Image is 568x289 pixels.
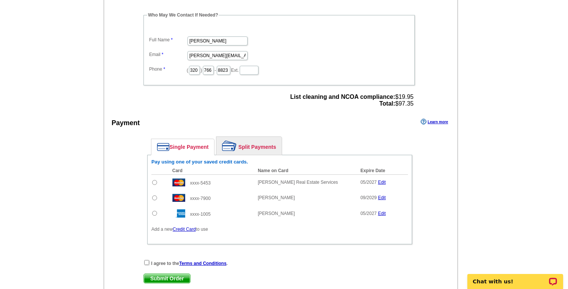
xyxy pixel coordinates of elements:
[149,51,187,58] label: Email
[149,66,187,73] label: Phone
[169,167,254,175] th: Card
[216,137,282,155] a: Split Payments
[157,143,169,151] img: single-payment.png
[190,180,211,186] span: xxxx-5453
[258,211,295,216] span: [PERSON_NAME]
[360,211,376,216] span: 05/2027
[151,226,408,233] p: Add a new to use
[360,180,376,185] span: 05/2027
[421,119,448,125] a: Learn more
[357,167,408,175] th: Expire Date
[190,212,211,217] span: xxxx-1005
[378,211,386,216] a: Edit
[173,227,196,232] a: Credit Card
[172,179,185,186] img: mast.gif
[147,12,219,18] legend: Who May We Contact If Needed?
[144,274,190,283] span: Submit Order
[290,94,414,107] span: $19.95 $97.35
[462,265,568,289] iframe: LiveChat chat widget
[147,64,411,76] dd: ( ) - Ext.
[151,261,228,266] strong: I agree to the .
[378,195,386,200] a: Edit
[258,195,295,200] span: [PERSON_NAME]
[179,261,227,266] a: Terms and Conditions
[360,195,376,200] span: 09/2029
[172,194,185,202] img: mast.gif
[112,118,140,128] div: Payment
[151,139,214,155] a: Single Payment
[379,100,395,107] strong: Total:
[254,167,357,175] th: Name on Card
[258,180,338,185] span: [PERSON_NAME] Real Estate Services
[378,180,386,185] a: Edit
[290,94,395,100] strong: List cleaning and NCOA compliance:
[172,209,185,218] img: amex.gif
[151,159,408,165] h6: Pay using one of your saved credit cards.
[149,36,187,43] label: Full Name
[222,141,237,151] img: split-payment.png
[190,196,211,201] span: xxxx-7900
